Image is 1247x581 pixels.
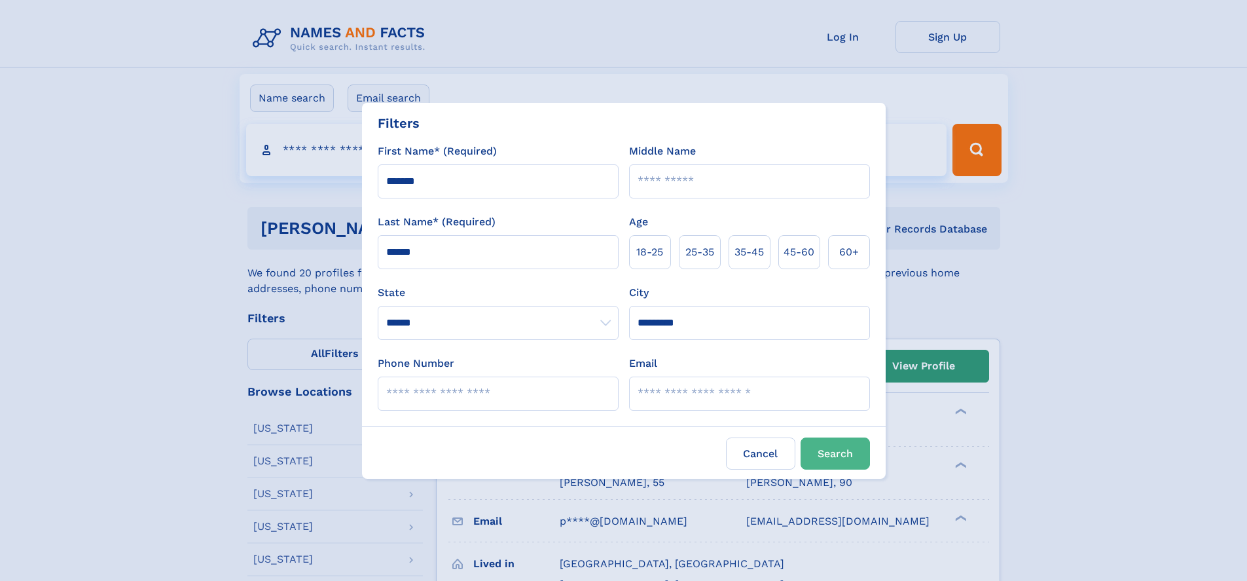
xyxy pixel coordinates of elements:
[629,356,657,371] label: Email
[378,143,497,159] label: First Name* (Required)
[784,244,814,260] span: 45‑60
[636,244,663,260] span: 18‑25
[726,438,795,470] label: Cancel
[801,438,870,470] button: Search
[685,244,714,260] span: 25‑35
[378,285,619,301] label: State
[629,143,696,159] label: Middle Name
[734,244,764,260] span: 35‑45
[629,285,649,301] label: City
[839,244,859,260] span: 60+
[629,214,648,230] label: Age
[378,113,420,133] div: Filters
[378,356,454,371] label: Phone Number
[378,214,496,230] label: Last Name* (Required)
